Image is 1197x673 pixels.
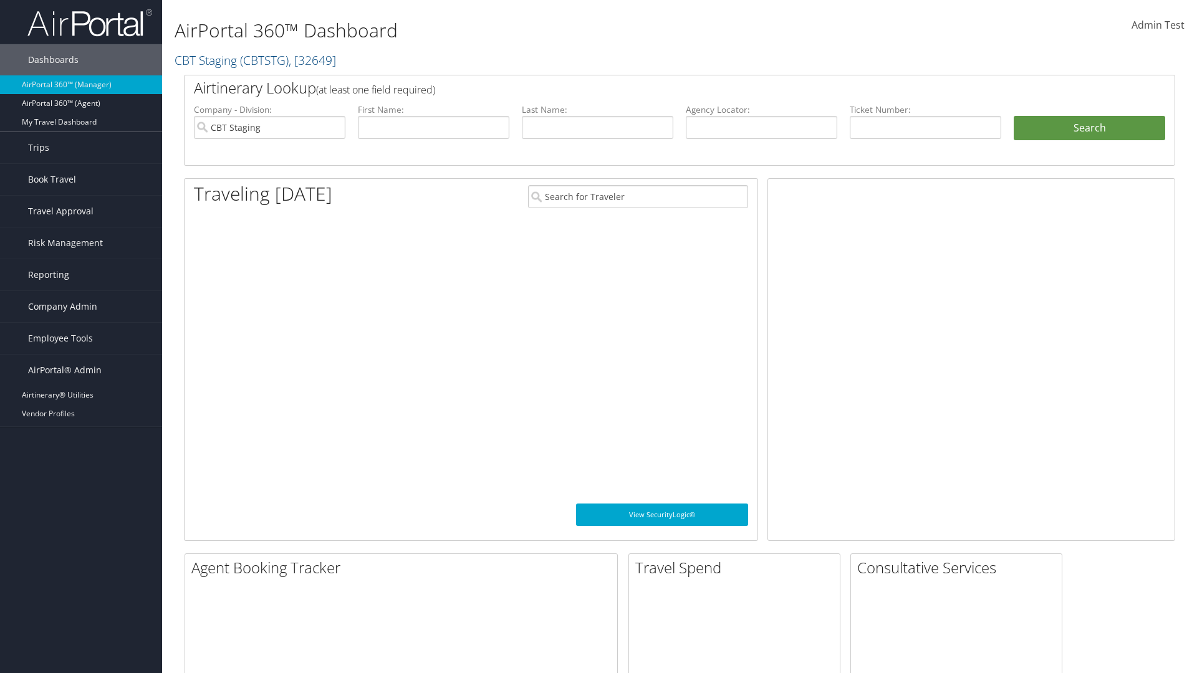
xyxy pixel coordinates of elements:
button: Search [1014,116,1165,141]
span: Risk Management [28,227,103,259]
span: ( CBTSTG ) [240,52,289,69]
span: Dashboards [28,44,79,75]
input: Search for Traveler [528,185,748,208]
label: Ticket Number: [850,103,1001,116]
h1: AirPortal 360™ Dashboard [175,17,848,44]
span: (at least one field required) [316,83,435,97]
span: Trips [28,132,49,163]
span: , [ 32649 ] [289,52,336,69]
span: Book Travel [28,164,76,195]
label: First Name: [358,103,509,116]
h1: Traveling [DATE] [194,181,332,207]
span: Travel Approval [28,196,94,227]
label: Company - Division: [194,103,345,116]
span: Admin Test [1132,18,1185,32]
span: Company Admin [28,291,97,322]
a: Admin Test [1132,6,1185,45]
h2: Travel Spend [635,557,840,578]
span: AirPortal® Admin [28,355,102,386]
span: Employee Tools [28,323,93,354]
h2: Consultative Services [857,557,1062,578]
img: airportal-logo.png [27,8,152,37]
a: View SecurityLogic® [576,504,748,526]
h2: Airtinerary Lookup [194,77,1083,98]
a: CBT Staging [175,52,336,69]
label: Last Name: [522,103,673,116]
span: Reporting [28,259,69,290]
label: Agency Locator: [686,103,837,116]
h2: Agent Booking Tracker [191,557,617,578]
